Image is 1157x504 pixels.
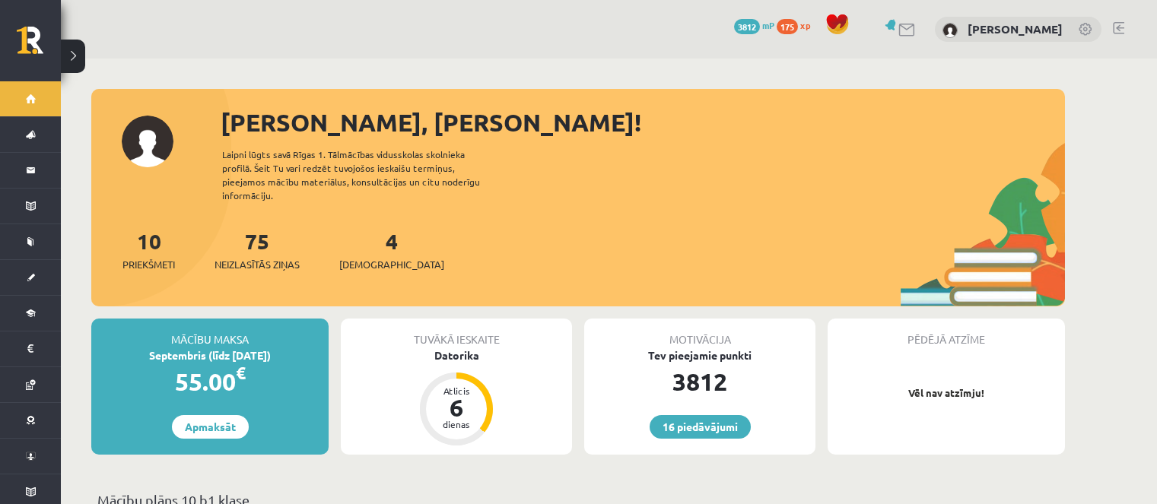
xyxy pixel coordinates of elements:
div: Datorika [341,347,572,363]
span: 175 [777,19,798,34]
a: 175 xp [777,19,818,31]
div: Pēdējā atzīme [828,319,1065,347]
a: Apmaksāt [172,415,249,439]
a: 10Priekšmeti [122,227,175,272]
div: Septembris (līdz [DATE]) [91,347,329,363]
div: Motivācija [584,319,815,347]
a: 4[DEMOGRAPHIC_DATA] [339,227,444,272]
div: 55.00 [91,363,329,400]
div: Tev pieejamie punkti [584,347,815,363]
span: € [236,362,246,384]
div: [PERSON_NAME], [PERSON_NAME]! [221,104,1065,141]
div: Tuvākā ieskaite [341,319,572,347]
span: [DEMOGRAPHIC_DATA] [339,257,444,272]
a: 3812 mP [734,19,774,31]
p: Vēl nav atzīmju! [835,385,1057,401]
a: [PERSON_NAME] [968,21,1063,36]
span: xp [800,19,810,31]
div: dienas [434,420,479,429]
div: Atlicis [434,386,479,395]
div: Mācību maksa [91,319,329,347]
a: 16 piedāvājumi [650,415,751,439]
a: Rīgas 1. Tālmācības vidusskola [17,27,61,65]
div: 6 [434,395,479,420]
span: Neizlasītās ziņas [215,257,300,272]
a: 75Neizlasītās ziņas [215,227,300,272]
span: 3812 [734,19,760,34]
span: mP [762,19,774,31]
img: Diana Aleksandrova [942,23,958,38]
a: Datorika Atlicis 6 dienas [341,347,572,448]
div: Laipni lūgts savā Rīgas 1. Tālmācības vidusskolas skolnieka profilā. Šeit Tu vari redzēt tuvojošo... [222,147,507,202]
span: Priekšmeti [122,257,175,272]
div: 3812 [584,363,815,400]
